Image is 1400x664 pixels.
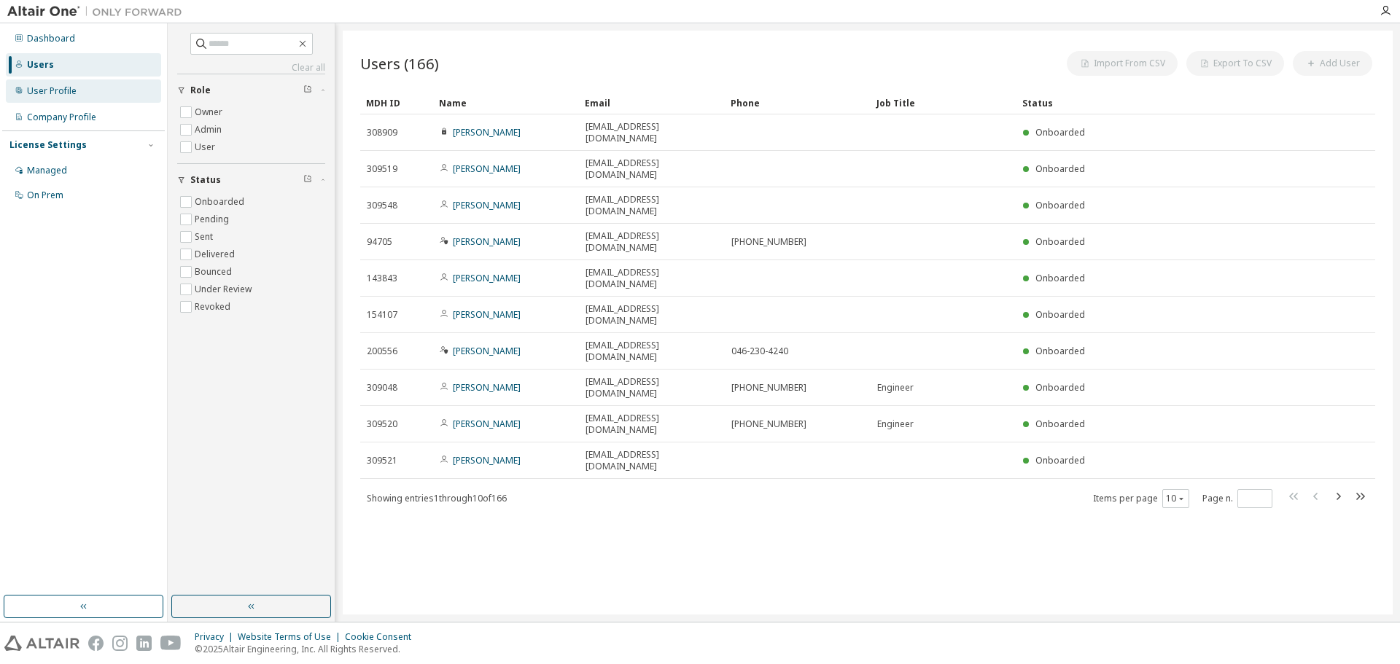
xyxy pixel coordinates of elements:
span: Onboarded [1035,308,1085,321]
div: On Prem [27,190,63,201]
span: 308909 [367,127,397,138]
img: linkedin.svg [136,636,152,651]
span: Onboarded [1035,454,1085,466]
span: 309519 [367,163,397,175]
label: User [195,138,218,156]
span: Onboarded [1035,126,1085,138]
span: Onboarded [1035,199,1085,211]
div: Email [585,91,719,114]
span: Clear filter [303,85,312,96]
div: Job Title [876,91,1011,114]
div: User Profile [27,85,77,97]
span: [EMAIL_ADDRESS][DOMAIN_NAME] [586,376,718,399]
button: Import From CSV [1067,51,1178,76]
span: 154107 [367,309,397,321]
img: youtube.svg [160,636,182,651]
span: 200556 [367,345,397,357]
img: facebook.svg [88,636,104,651]
label: Delivered [195,246,238,263]
a: [PERSON_NAME] [453,418,521,430]
span: 309521 [367,455,397,466]
div: Company Profile [27,112,96,123]
a: [PERSON_NAME] [453,163,521,175]
span: [EMAIL_ADDRESS][DOMAIN_NAME] [586,449,718,472]
button: Add User [1293,51,1372,76]
button: Status [177,164,325,196]
a: [PERSON_NAME] [453,345,521,357]
span: 143843 [367,273,397,284]
button: Export To CSV [1186,51,1284,76]
span: Onboarded [1035,272,1085,284]
div: Users [27,59,54,71]
label: Sent [195,228,216,246]
a: [PERSON_NAME] [453,199,521,211]
span: [PHONE_NUMBER] [731,236,806,248]
p: © 2025 Altair Engineering, Inc. All Rights Reserved. [195,643,420,655]
span: [EMAIL_ADDRESS][DOMAIN_NAME] [586,194,718,217]
span: Onboarded [1035,418,1085,430]
button: 10 [1166,493,1186,504]
a: [PERSON_NAME] [453,454,521,466]
span: [EMAIL_ADDRESS][DOMAIN_NAME] [586,340,718,363]
span: 94705 [367,236,392,248]
span: Items per page [1093,489,1189,508]
span: 309048 [367,382,397,394]
span: [PHONE_NUMBER] [731,382,806,394]
div: Name [439,91,573,114]
a: [PERSON_NAME] [453,308,521,321]
div: Cookie Consent [345,631,420,643]
span: Engineer [877,382,914,394]
span: Clear filter [303,174,312,186]
div: Managed [27,165,67,176]
span: Users (166) [360,53,439,74]
span: Onboarded [1035,345,1085,357]
div: Dashboard [27,33,75,44]
span: Role [190,85,211,96]
img: Altair One [7,4,190,19]
span: [EMAIL_ADDRESS][DOMAIN_NAME] [586,413,718,436]
label: Revoked [195,298,233,316]
span: Onboarded [1035,163,1085,175]
span: [PHONE_NUMBER] [731,418,806,430]
label: Under Review [195,281,254,298]
div: Website Terms of Use [238,631,345,643]
div: MDH ID [366,91,427,114]
a: Clear all [177,62,325,74]
span: [EMAIL_ADDRESS][DOMAIN_NAME] [586,121,718,144]
label: Admin [195,121,225,138]
span: Status [190,174,221,186]
a: [PERSON_NAME] [453,272,521,284]
img: altair_logo.svg [4,636,79,651]
label: Owner [195,103,225,121]
span: [EMAIL_ADDRESS][DOMAIN_NAME] [586,230,718,254]
span: [EMAIL_ADDRESS][DOMAIN_NAME] [586,267,718,290]
button: Role [177,74,325,106]
label: Onboarded [195,193,247,211]
span: Onboarded [1035,235,1085,248]
span: Showing entries 1 through 10 of 166 [367,492,507,504]
div: License Settings [9,139,87,151]
div: Phone [731,91,865,114]
span: 309520 [367,418,397,430]
span: [EMAIL_ADDRESS][DOMAIN_NAME] [586,303,718,327]
span: [EMAIL_ADDRESS][DOMAIN_NAME] [586,157,718,181]
span: Engineer [877,418,914,430]
span: 046-230-4240 [731,345,788,357]
a: [PERSON_NAME] [453,381,521,394]
span: Onboarded [1035,381,1085,394]
div: Privacy [195,631,238,643]
div: Status [1022,91,1299,114]
img: instagram.svg [112,636,128,651]
span: Page n. [1202,489,1272,508]
a: [PERSON_NAME] [453,235,521,248]
label: Bounced [195,263,235,281]
a: [PERSON_NAME] [453,126,521,138]
label: Pending [195,211,232,228]
span: 309548 [367,200,397,211]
